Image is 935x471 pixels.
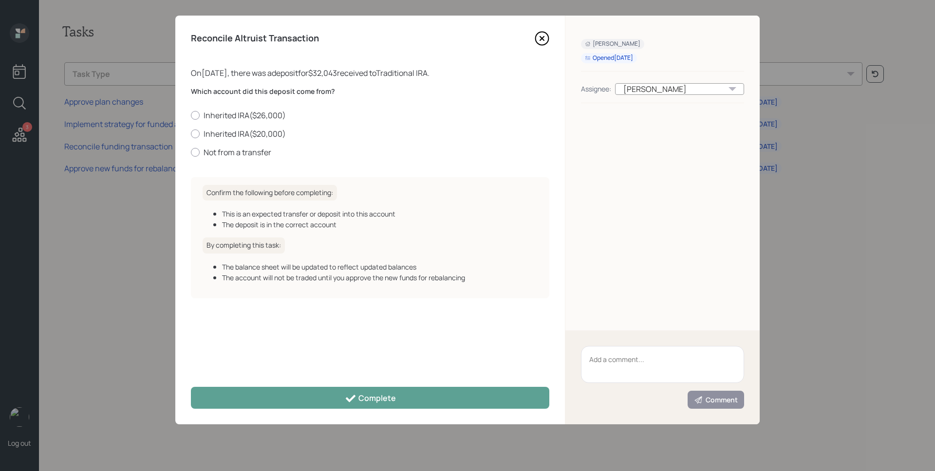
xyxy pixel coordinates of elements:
[191,33,319,44] h4: Reconcile Altruist Transaction
[345,393,396,404] div: Complete
[191,110,549,121] label: Inherited IRA ( $26,000 )
[191,128,549,139] label: Inherited IRA ( $20,000 )
[191,147,549,158] label: Not from a transfer
[203,237,285,254] h6: By completing this task:
[585,54,633,62] div: Opened [DATE]
[191,387,549,409] button: Complete
[581,84,611,94] div: Assignee:
[191,67,549,79] div: On [DATE] , there was a deposit for $32,043 received to Traditional IRA .
[222,262,538,272] div: The balance sheet will be updated to reflect updated balances
[688,391,744,409] button: Comment
[203,185,337,201] h6: Confirm the following before completing:
[615,83,744,95] div: [PERSON_NAME]
[222,272,538,283] div: The account will not be traded until you approve the new funds for rebalancing
[222,209,538,219] div: This is an expected transfer or deposit into this account
[694,395,738,405] div: Comment
[191,87,549,96] label: Which account did this deposit come from?
[222,219,538,230] div: The deposit is in the correct account
[585,40,640,48] div: [PERSON_NAME]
